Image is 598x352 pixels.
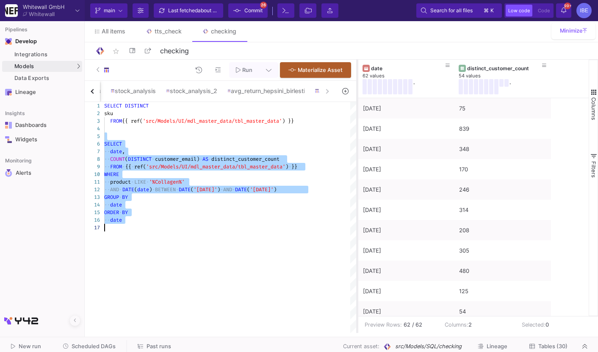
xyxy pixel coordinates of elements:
[110,201,122,208] span: date
[438,316,516,333] td: Columns:
[85,216,100,224] div: 16
[85,193,100,201] div: 13
[274,186,277,193] span: )
[19,343,41,349] span: New run
[535,5,552,16] button: Code
[15,89,70,96] div: Lineage
[125,156,128,162] span: (
[5,169,12,177] img: Navigation icon
[413,79,415,94] div: .
[166,89,170,93] img: SQL-Model type child icon
[152,186,155,193] span: ·
[363,73,450,79] div: 62 values
[110,148,122,155] span: date
[194,186,217,193] span: '[DATE]'
[508,8,530,14] span: Low code
[244,4,263,17] span: Commit
[288,163,291,170] span: ·
[484,5,489,16] span: ⌘
[104,148,110,155] span: ··
[104,224,105,231] textarea: Editor content;Press Alt+F1 for Accessibility Options.
[363,241,450,261] div: [DATE]
[202,156,208,162] span: AS
[363,261,450,281] div: [DATE]
[576,3,592,18] div: IBE
[217,186,220,193] span: )
[179,186,191,193] span: DATE
[122,209,128,216] span: BY
[15,38,28,45] div: Develop
[199,155,202,163] span: ·
[198,7,237,14] span: about 1 hour ago
[110,179,131,185] span: product
[29,11,55,17] div: Whitewall
[459,119,546,139] div: 839
[104,171,119,178] span: WHERE
[459,220,546,240] div: 208
[538,343,568,349] span: Tables (30)
[211,28,236,35] div: checking
[23,4,64,10] div: Whitewall GmbH
[102,28,125,35] span: All items
[459,302,546,322] div: 54
[90,62,120,78] button: SQL-Model type child icon
[110,217,122,223] span: date
[468,322,472,328] b: 2
[85,132,100,140] div: 5
[146,163,285,170] span: 'src/Models/UI/mdl_master_data/tbl_master_data'
[119,193,122,201] span: ·
[412,321,422,329] b: / 62
[149,179,185,185] span: '%Collagen%'
[459,139,546,159] div: 348
[227,88,305,94] div: avg_return_hepsini_birlestir
[298,67,343,73] span: Materialize Asset
[85,224,100,231] div: 17
[202,28,209,35] img: Tab icon
[111,88,156,94] div: stock_analysis
[363,302,450,322] div: [DATE]
[85,155,100,163] div: 8
[85,201,100,209] div: 14
[2,49,82,60] a: Integrations
[211,156,280,162] span: distinct_customer_count
[125,102,149,109] span: DISTINCT
[168,4,219,17] div: Last fetched
[85,102,100,110] div: 1
[363,200,450,220] div: [DATE]
[5,122,12,129] img: Navigation icon
[143,118,282,124] span: 'src/Models/UI/mdl_master_data/tbl_master_data'
[515,316,593,333] td: Selected:
[5,38,12,45] img: Navigation icon
[564,3,571,9] span: 99+
[490,5,494,16] span: k
[5,89,12,96] img: Navigation icon
[155,156,199,162] span: customer_email)
[104,102,122,109] span: SELECT
[85,125,100,132] div: 4
[85,140,100,148] div: 6
[134,179,146,185] span: LIKE
[2,133,82,146] a: Navigation iconWidgets
[538,8,550,14] span: Code
[134,186,137,193] span: (
[147,343,171,349] span: Past runs
[85,178,100,186] div: 11
[459,99,546,118] div: 75
[2,85,82,99] a: Navigation iconLineage
[125,163,131,170] span: {{
[228,3,268,18] button: Commit
[176,186,179,193] span: ·
[242,67,252,73] span: Run
[363,180,450,200] div: [DATE]
[481,5,497,16] button: ⌘k
[146,178,149,186] span: ·
[131,163,134,170] span: ·
[131,178,134,186] span: ·
[285,163,288,170] span: )
[250,186,274,193] span: '[DATE]'
[229,62,259,78] button: Run
[404,321,410,329] b: 62
[149,186,152,193] span: )
[5,4,18,17] img: YZ4Yr8zUCx6JYM5gIgaTIQYeTXdcwQjnYC8iZtTV.png
[487,343,507,349] span: Lineage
